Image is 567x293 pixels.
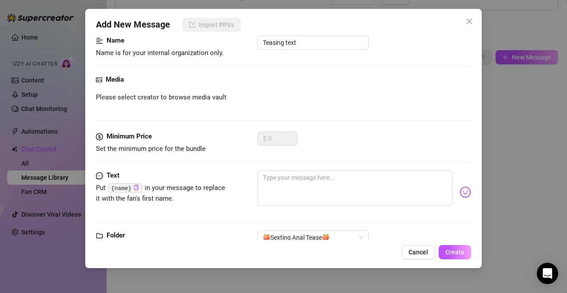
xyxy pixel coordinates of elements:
[133,185,139,190] span: copy
[96,145,206,153] span: Set the minimum price for the bundle
[96,230,103,241] span: folder
[96,36,103,46] span: align-left
[96,18,170,32] span: Add New Message
[537,263,558,284] div: Open Intercom Messenger
[108,183,142,193] code: {name}
[460,186,471,198] img: svg%3e
[106,75,124,83] strong: Media
[258,36,369,50] input: Enter a name
[439,245,471,259] button: Create
[133,185,139,191] button: Click to Copy
[263,231,364,244] span: 🍑Sexting Anal Tease🍑
[462,14,476,28] button: Close
[466,18,473,25] span: close
[96,131,103,142] span: dollar
[107,231,125,239] strong: Folder
[107,132,152,140] strong: Minimum Price
[401,245,435,259] button: Cancel
[107,171,119,179] strong: Text
[445,249,464,256] span: Create
[96,75,102,85] span: picture
[96,184,226,202] span: Put in your message to replace it with the fan's first name.
[462,18,476,25] span: Close
[96,49,224,57] span: Name is for your internal organization only.
[96,170,103,181] span: message
[408,249,428,256] span: Cancel
[107,36,124,44] strong: Name
[96,92,226,103] span: Please select creator to browse media vault
[182,18,241,32] button: Import PPVs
